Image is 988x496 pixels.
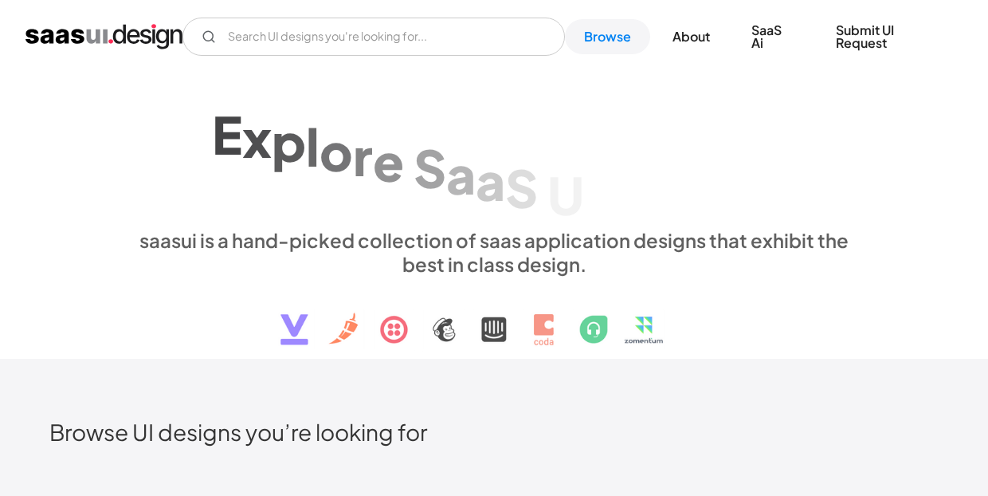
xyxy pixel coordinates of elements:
[182,18,565,56] input: Search UI designs you're looking for...
[565,19,650,54] a: Browse
[373,131,404,192] div: e
[253,276,735,359] img: text, icon, saas logo
[272,111,306,172] div: p
[505,157,538,218] div: S
[306,116,320,177] div: l
[212,104,242,165] div: E
[817,13,963,61] a: Submit UI Request
[320,120,353,182] div: o
[653,19,729,54] a: About
[547,164,584,226] div: U
[732,13,814,61] a: SaaS Ai
[446,144,476,205] div: a
[25,24,182,49] a: home
[353,125,373,187] div: r
[49,418,939,446] h2: Browse UI designs you’re looking for
[242,107,272,168] div: x
[127,228,861,276] div: saasui is a hand-picked collection of saas application designs that exhibit the best in class des...
[127,89,861,212] h1: Explore SaaS UI design patterns & interactions.
[182,18,565,56] form: Email Form
[414,137,446,199] div: S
